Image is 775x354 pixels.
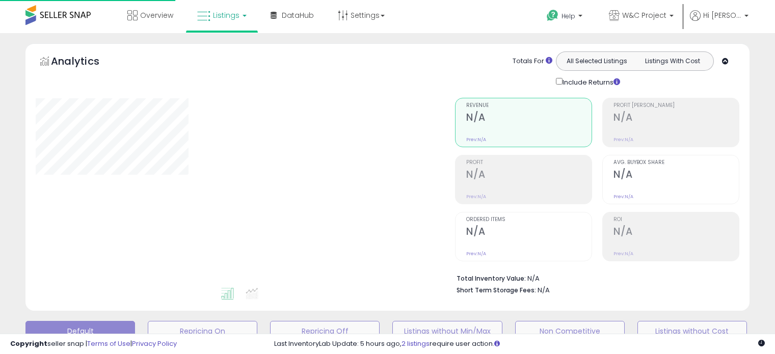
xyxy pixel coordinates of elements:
button: Repricing Off [270,321,380,341]
div: Include Returns [548,76,632,88]
h2: N/A [466,169,592,182]
small: Prev: N/A [466,251,486,257]
a: 2 listings [402,339,430,348]
button: Listings without Cost [637,321,747,341]
span: Overview [140,10,173,20]
a: Terms of Use [87,339,130,348]
h2: N/A [613,112,739,125]
li: N/A [457,271,732,284]
span: ROI [613,217,739,223]
h2: N/A [613,169,739,182]
span: Profit [466,160,592,166]
span: Revenue [466,103,592,108]
i: Get Help [546,9,559,22]
span: Hi [PERSON_NAME] [703,10,741,20]
span: W&C Project [622,10,666,20]
i: Click here to read more about un-synced listings. [494,340,500,347]
button: Default [25,321,135,341]
span: Ordered Items [466,217,592,223]
button: Non Competitive [515,321,625,341]
small: Prev: N/A [613,194,633,200]
a: Hi [PERSON_NAME] [690,10,749,33]
small: Prev: N/A [613,251,633,257]
button: Repricing On [148,321,257,341]
span: Help [562,12,575,20]
button: Listings With Cost [634,55,710,68]
small: Prev: N/A [466,194,486,200]
strong: Copyright [10,339,47,348]
button: Listings without Min/Max [392,321,502,341]
div: Last InventoryLab Update: 5 hours ago, require user action. [274,339,765,349]
small: Prev: N/A [613,137,633,143]
span: Avg. Buybox Share [613,160,739,166]
span: Profit [PERSON_NAME] [613,103,739,108]
a: Help [539,2,593,33]
h5: Analytics [51,54,119,71]
b: Total Inventory Value: [457,274,526,283]
h2: N/A [613,226,739,239]
b: Short Term Storage Fees: [457,286,536,294]
div: seller snap | | [10,339,177,349]
h2: N/A [466,112,592,125]
h2: N/A [466,226,592,239]
span: Listings [213,10,239,20]
span: N/A [538,285,550,295]
small: Prev: N/A [466,137,486,143]
div: Totals For [513,57,552,66]
span: DataHub [282,10,314,20]
button: All Selected Listings [559,55,635,68]
a: Privacy Policy [132,339,177,348]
